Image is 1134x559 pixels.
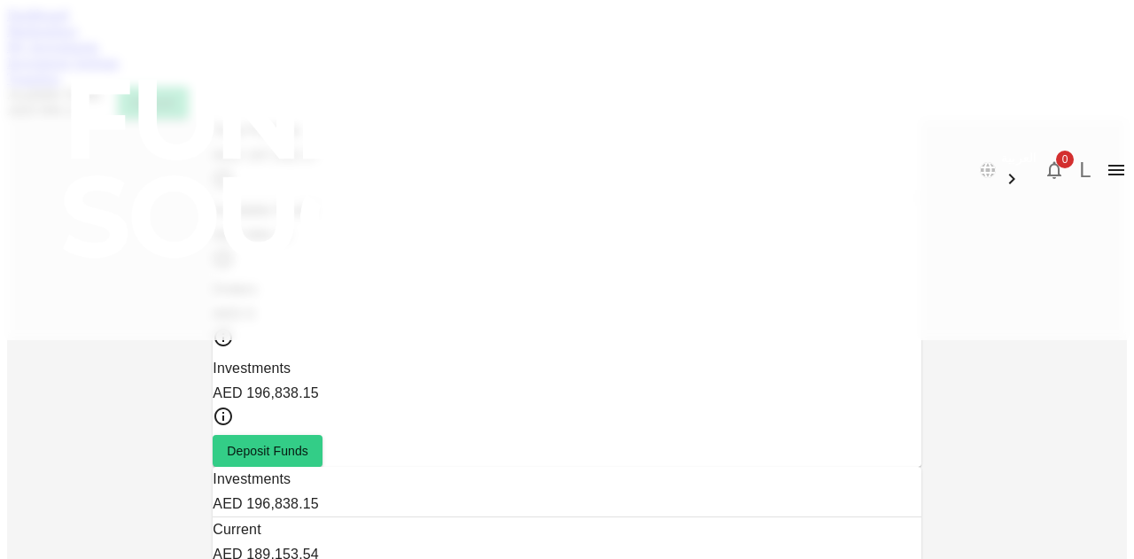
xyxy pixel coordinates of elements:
div: AED 196,838.15 [213,492,920,516]
span: Current [213,522,260,537]
button: L [1072,157,1099,183]
div: AED 196,838.15 [213,381,920,406]
span: Investments [213,361,291,376]
button: 0 [1037,152,1072,188]
span: Investments [213,471,291,486]
button: Deposit Funds [213,435,322,467]
span: 0 [1056,151,1074,168]
span: العربية [1001,151,1037,165]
